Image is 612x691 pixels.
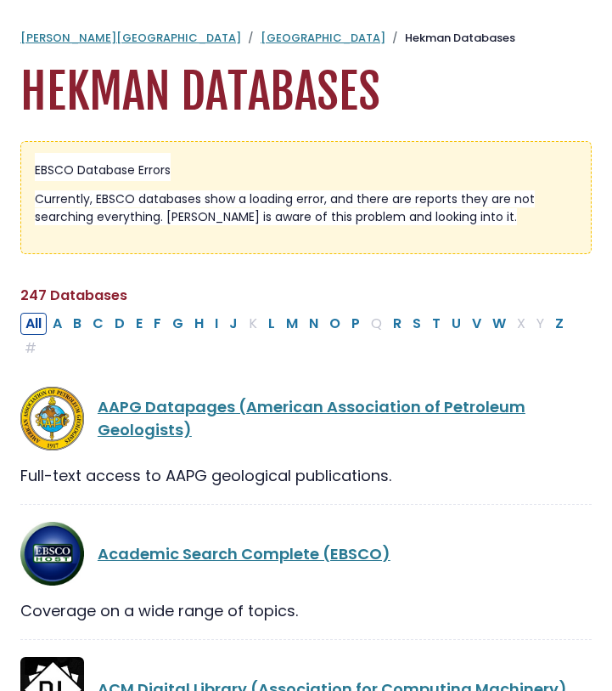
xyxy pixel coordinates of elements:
span: 247 Databases [20,286,127,305]
span: Currently, EBSCO databases show a loading error, and there are reports they are not searching eve... [35,190,535,225]
button: Filter Results H [189,313,209,335]
div: Full-text access to AAPG geological publications. [20,464,592,487]
button: Filter Results C [87,313,109,335]
div: Alpha-list to filter by first letter of database name [20,312,570,358]
button: Filter Results B [68,313,87,335]
h1: Hekman Databases [20,64,592,121]
button: Filter Results V [467,313,486,335]
button: Filter Results M [281,313,303,335]
button: Filter Results J [224,313,243,335]
button: Filter Results A [48,313,67,335]
button: Filter Results D [109,313,130,335]
button: Filter Results F [149,313,166,335]
button: Filter Results O [324,313,345,335]
button: Filter Results P [346,313,365,335]
button: Filter Results N [304,313,323,335]
a: [PERSON_NAME][GEOGRAPHIC_DATA] [20,30,241,46]
button: Filter Results R [388,313,407,335]
a: Academic Search Complete (EBSCO) [98,543,390,564]
button: Filter Results Z [550,313,569,335]
button: Filter Results G [167,313,188,335]
span: EBSCO Database Errors [35,161,171,178]
a: [GEOGRAPHIC_DATA] [261,30,385,46]
nav: breadcrumb [20,30,592,47]
li: Hekman Databases [385,30,515,47]
button: Filter Results U [446,313,466,335]
a: AAPG Datapages (American Association of Petroleum Geologists) [98,396,525,440]
button: Filter Results T [427,313,446,335]
button: Filter Results W [487,313,511,335]
button: All [20,313,47,335]
button: Filter Results E [131,313,148,335]
button: Filter Results S [407,313,426,335]
button: Filter Results I [210,313,223,335]
button: Filter Results L [263,313,280,335]
div: Coverage on a wide range of topics. [20,599,592,622]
